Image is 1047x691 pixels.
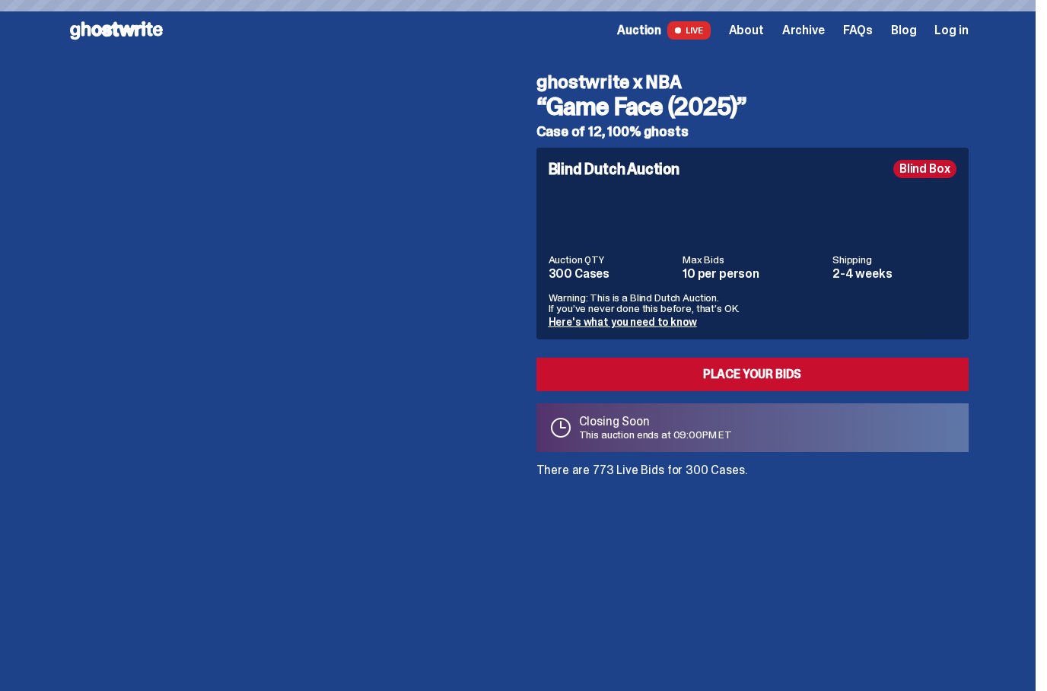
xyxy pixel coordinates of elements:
p: Closing Soon [579,416,733,428]
h3: “Game Face (2025)” [536,94,969,119]
dt: Max Bids [683,254,823,265]
dd: 300 Cases [549,268,674,280]
h4: ghostwrite x NBA [536,73,969,91]
span: LIVE [667,21,711,40]
dt: Shipping [832,254,956,265]
dt: Auction QTY [549,254,674,265]
p: There are 773 Live Bids for 300 Cases. [536,464,969,476]
a: Blog [891,24,916,37]
a: FAQs [843,24,873,37]
span: Auction [617,24,661,37]
h4: Blind Dutch Auction [549,161,679,177]
h5: Case of 12, 100% ghosts [536,125,969,139]
p: This auction ends at 09:00PM ET [579,429,733,440]
a: Here's what you need to know [549,315,697,329]
a: Archive [782,24,825,37]
p: Warning: This is a Blind Dutch Auction. If you’ve never done this before, that’s OK. [549,292,956,314]
a: Place your Bids [536,358,969,391]
dd: 10 per person [683,268,823,280]
a: About [729,24,764,37]
a: Auction LIVE [617,21,710,40]
div: Blind Box [893,160,956,178]
dd: 2-4 weeks [832,268,956,280]
a: Log in [934,24,968,37]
